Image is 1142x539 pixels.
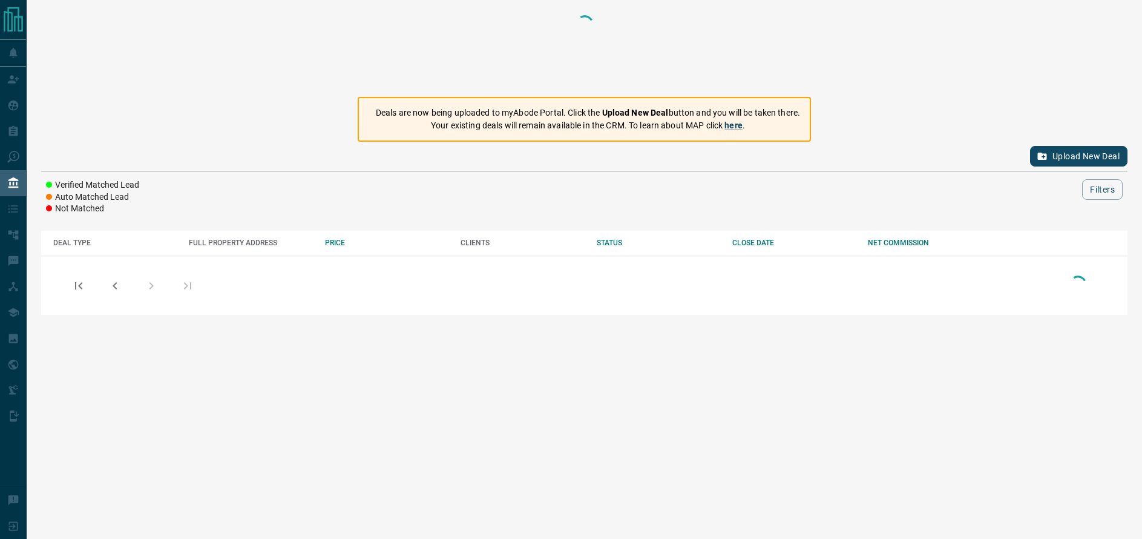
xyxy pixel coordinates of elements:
div: CLOSE DATE [732,239,856,247]
div: STATUS [597,239,720,247]
button: Upload New Deal [1030,146,1127,167]
button: Filters [1082,179,1123,200]
div: NET COMMISSION [868,239,991,247]
strong: Upload New Deal [602,108,669,117]
div: FULL PROPERTY ADDRESS [189,239,312,247]
p: Your existing deals will remain available in the CRM. To learn about MAP click . [376,119,800,132]
div: Loading [1066,273,1090,299]
li: Auto Matched Lead [46,191,139,203]
li: Verified Matched Lead [46,179,139,191]
p: Deals are now being uploaded to myAbode Portal. Click the button and you will be taken there. [376,107,800,119]
div: CLIENTS [461,239,584,247]
div: Loading [573,12,597,85]
a: here [724,121,743,130]
div: PRICE [325,239,448,247]
li: Not Matched [46,203,139,215]
div: DEAL TYPE [53,239,177,247]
